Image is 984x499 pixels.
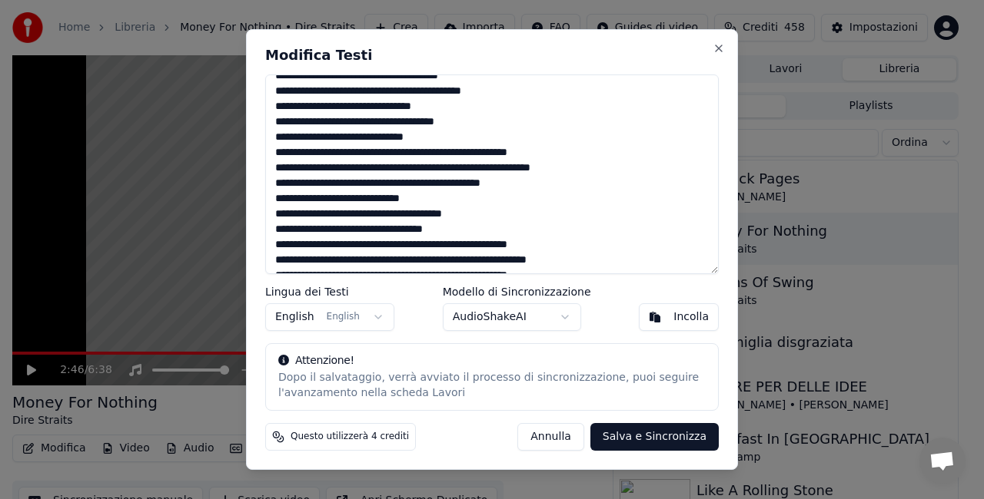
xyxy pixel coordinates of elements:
button: Annulla [517,423,584,451]
button: Incolla [639,303,719,331]
label: Modello di Sincronizzazione [443,286,591,297]
div: Incolla [673,309,709,325]
h2: Modifica Testi [265,48,719,62]
label: Lingua dei Testi [265,286,394,297]
span: Questo utilizzerà 4 crediti [291,431,409,443]
div: Attenzione! [278,353,706,368]
button: Salva e Sincronizza [590,423,719,451]
div: Dopo il salvataggio, verrà avviato il processo di sincronizzazione, puoi seguire l'avanzamento ne... [278,370,706,401]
